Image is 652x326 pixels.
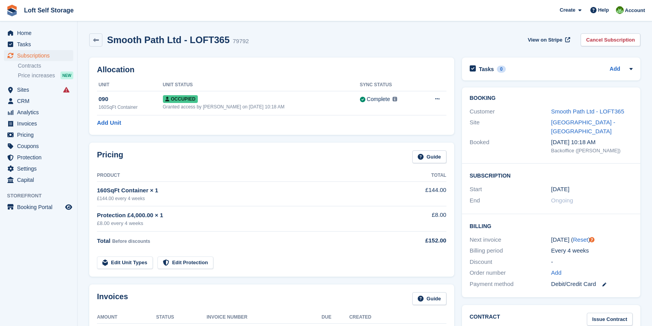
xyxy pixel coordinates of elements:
a: menu [4,174,73,185]
div: £144.00 every 4 weeks [97,195,393,202]
a: Smooth Path Ltd - LOFT365 [551,108,624,115]
span: Price increases [18,72,55,79]
h2: Tasks [479,66,494,73]
time: 2025-03-31 00:00:00 UTC [551,185,569,194]
a: Guide [412,292,446,305]
div: 160SqFt Container × 1 [97,186,393,195]
div: 090 [99,95,163,104]
a: menu [4,28,73,38]
a: Contracts [18,62,73,70]
a: Guide [412,150,446,163]
th: Status [156,311,207,324]
span: Storefront [7,192,77,200]
a: menu [4,152,73,163]
a: Add [551,268,562,277]
h2: Pricing [97,150,123,163]
h2: Invoices [97,292,128,305]
div: End [470,196,551,205]
a: menu [4,107,73,118]
h2: Smooth Path Ltd - LOFT365 [107,35,230,45]
span: Home [17,28,64,38]
span: Protection [17,152,64,163]
th: Total [393,169,446,182]
div: Payment method [470,280,551,289]
span: Ongoing [551,197,573,204]
div: £152.00 [393,236,446,245]
a: menu [4,50,73,61]
div: Tooltip anchor [588,236,595,243]
span: Subscriptions [17,50,64,61]
div: 0 [497,66,506,73]
div: NEW [61,71,73,79]
th: Created [349,311,446,324]
span: Sites [17,84,64,95]
h2: Allocation [97,65,446,74]
a: menu [4,129,73,140]
td: £144.00 [393,181,446,206]
a: menu [4,96,73,106]
div: Every 4 weeks [551,246,633,255]
th: Product [97,169,393,182]
th: Amount [97,311,156,324]
img: James Johnson [616,6,624,14]
h2: Billing [470,222,633,230]
a: View on Stripe [525,33,572,46]
a: Price increases NEW [18,71,73,80]
h2: Subscription [470,171,633,179]
div: Order number [470,268,551,277]
a: Cancel Subscription [581,33,640,46]
a: menu [4,84,73,95]
th: Invoice Number [207,311,322,324]
div: £8.00 every 4 weeks [97,220,393,227]
td: £8.00 [393,206,446,232]
div: Discount [470,258,551,267]
th: Unit [97,79,163,91]
div: [DATE] ( ) [551,235,633,244]
th: Due [322,311,349,324]
div: Billing period [470,246,551,255]
img: stora-icon-8386f47178a22dfd0bd8f6a31ec36ba5ce8667c1dd55bd0f319d3a0aa187defe.svg [6,5,18,16]
div: 79792 [233,37,249,46]
span: Total [97,237,111,244]
a: Preview store [64,202,73,212]
div: [DATE] 10:18 AM [551,138,633,147]
div: Booked [470,138,551,154]
th: Sync Status [360,79,420,91]
div: Customer [470,107,551,116]
span: Invoices [17,118,64,129]
div: 160SqFt Container [99,104,163,111]
span: Occupied [163,95,198,103]
div: Complete [367,95,390,103]
h2: Booking [470,95,633,101]
span: Capital [17,174,64,185]
a: menu [4,118,73,129]
div: Backoffice ([PERSON_NAME]) [551,147,633,155]
span: Coupons [17,141,64,152]
a: menu [4,202,73,213]
span: View on Stripe [528,36,562,44]
span: Settings [17,163,64,174]
span: Pricing [17,129,64,140]
div: Start [470,185,551,194]
th: Unit Status [163,79,360,91]
span: Booking Portal [17,202,64,213]
a: Issue Contract [587,313,633,326]
a: Edit Unit Types [97,256,153,269]
span: Before discounts [112,239,150,244]
a: Loft Self Storage [21,4,77,17]
a: Reset [573,236,588,243]
a: [GEOGRAPHIC_DATA] - [GEOGRAPHIC_DATA] [551,119,615,134]
h2: Contract [470,313,500,326]
div: - [551,258,633,267]
i: Smart entry sync failures have occurred [63,87,69,93]
img: icon-info-grey-7440780725fd019a000dd9b08b2336e03edf1995a4989e88bcd33f0948082b44.svg [393,97,397,101]
span: Analytics [17,107,64,118]
span: CRM [17,96,64,106]
div: Site [470,118,551,136]
div: Protection £4,000.00 × 1 [97,211,393,220]
a: menu [4,141,73,152]
span: Tasks [17,39,64,50]
a: menu [4,163,73,174]
span: Create [560,6,575,14]
a: Add Unit [97,119,121,127]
